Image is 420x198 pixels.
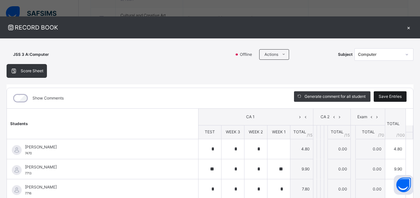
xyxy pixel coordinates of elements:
span: Actions [264,52,278,57]
td: 0.00 [355,159,385,179]
span: Offline [239,52,256,57]
span: Save Entries [379,94,402,99]
td: 9.90 [385,159,406,179]
span: CA 1 [203,114,297,120]
span: /100 [396,132,405,138]
span: / 15 [307,132,312,138]
span: Score Sheet [21,68,43,74]
span: WEEK 2 [249,129,263,134]
span: RECORD BOOK [7,23,404,32]
img: default.svg [12,165,22,175]
button: Open asap [394,175,413,195]
span: [PERSON_NAME] [25,164,183,170]
span: JSS 3 A : [13,52,30,57]
span: TEST [205,129,215,134]
span: / 70 [378,132,384,138]
div: × [404,23,413,32]
span: Computer [30,52,49,57]
div: Computer [358,52,401,57]
img: default.svg [12,185,22,195]
span: TOTAL [362,129,375,134]
td: 4.80 [290,139,313,159]
span: [PERSON_NAME] [25,184,183,190]
span: TOTAL [331,129,344,134]
span: Students [10,121,28,126]
span: / 15 [344,132,350,138]
img: default.svg [12,145,22,155]
span: 7716 [25,191,31,195]
span: Generate comment for all student [304,94,366,99]
label: Show Comments [32,95,64,101]
td: 4.80 [385,139,406,159]
span: Subject [338,52,353,57]
td: 0.00 [355,139,385,159]
span: WEEK 1 [272,129,286,134]
span: [PERSON_NAME] [25,144,183,150]
span: WEEK 3 [226,129,240,134]
span: TOTAL [293,129,306,134]
td: 0.00 [328,159,351,179]
span: CA 2 [318,114,331,120]
span: 7470 [25,151,32,155]
span: 7713 [25,171,31,175]
td: 9.90 [290,159,313,179]
td: 0.00 [328,139,351,159]
span: Exam [356,114,369,120]
th: TOTAL [385,109,406,139]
